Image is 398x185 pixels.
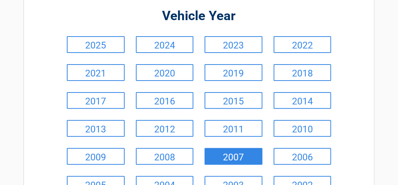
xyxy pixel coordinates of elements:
[67,92,125,109] a: 2017
[205,64,262,81] a: 2019
[274,120,332,137] a: 2010
[67,148,125,165] a: 2009
[205,36,262,53] a: 2023
[67,120,125,137] a: 2013
[136,148,194,165] a: 2008
[274,64,332,81] a: 2018
[67,36,125,53] a: 2025
[67,64,125,81] a: 2021
[136,120,194,137] a: 2012
[136,92,194,109] a: 2016
[65,7,333,25] h2: Vehicle Year
[205,92,262,109] a: 2015
[274,92,332,109] a: 2014
[136,36,194,53] a: 2024
[136,64,194,81] a: 2020
[274,148,332,165] a: 2006
[205,148,262,165] a: 2007
[205,120,262,137] a: 2011
[274,36,332,53] a: 2022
